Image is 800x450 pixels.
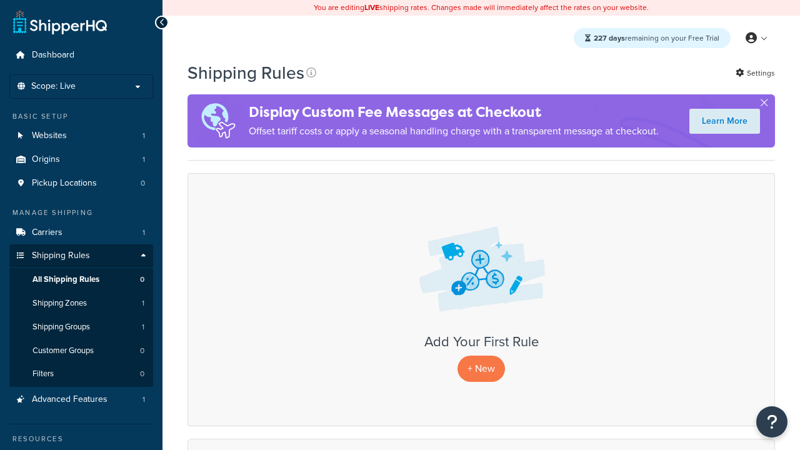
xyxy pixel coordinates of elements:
div: Basic Setup [9,111,153,122]
p: + New [457,356,505,381]
img: duties-banner-06bc72dcb5fe05cb3f9472aba00be2ae8eb53ab6f0d8bb03d382ba314ac3c341.png [187,94,249,147]
span: 1 [142,131,145,141]
span: All Shipping Rules [32,274,99,285]
span: 1 [142,154,145,165]
span: Dashboard [32,50,74,61]
li: Pickup Locations [9,172,153,195]
li: Carriers [9,221,153,244]
span: 1 [142,298,144,309]
a: ShipperHQ Home [13,9,107,34]
h3: Add Your First Rule [201,334,762,349]
a: Filters 0 [9,362,153,386]
a: Customer Groups 0 [9,339,153,362]
span: Pickup Locations [32,178,97,189]
a: Learn More [689,109,760,134]
strong: 227 days [594,32,625,44]
span: Origins [32,154,60,165]
span: Shipping Zones [32,298,87,309]
h4: Display Custom Fee Messages at Checkout [249,102,659,122]
li: Shipping Rules [9,244,153,387]
a: Pickup Locations 0 [9,172,153,195]
a: Shipping Rules [9,244,153,267]
span: 0 [141,178,145,189]
span: 1 [142,394,145,405]
a: Shipping Zones 1 [9,292,153,315]
li: Filters [9,362,153,386]
span: Websites [32,131,67,141]
b: LIVE [364,2,379,13]
div: Resources [9,434,153,444]
span: 1 [142,227,145,238]
button: Open Resource Center [756,406,787,437]
a: Websites 1 [9,124,153,147]
a: Advanced Features 1 [9,388,153,411]
span: 0 [140,369,144,379]
span: 0 [140,274,144,285]
a: All Shipping Rules 0 [9,268,153,291]
span: Filters [32,369,54,379]
a: Shipping Groups 1 [9,316,153,339]
li: All Shipping Rules [9,268,153,291]
span: Carriers [32,227,62,238]
span: Scope: Live [31,81,76,92]
span: 1 [142,322,144,332]
span: Shipping Rules [32,251,90,261]
span: Advanced Features [32,394,107,405]
div: Manage Shipping [9,207,153,218]
li: Origins [9,148,153,171]
div: remaining on your Free Trial [574,28,731,48]
li: Shipping Zones [9,292,153,315]
a: Settings [736,64,775,82]
span: 0 [140,346,144,356]
p: Offset tariff costs or apply a seasonal handling charge with a transparent message at checkout. [249,122,659,140]
span: Customer Groups [32,346,94,356]
a: Origins 1 [9,148,153,171]
li: Websites [9,124,153,147]
h1: Shipping Rules [187,61,304,85]
li: Customer Groups [9,339,153,362]
a: Dashboard [9,44,153,67]
span: Shipping Groups [32,322,90,332]
a: Carriers 1 [9,221,153,244]
li: Advanced Features [9,388,153,411]
li: Shipping Groups [9,316,153,339]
